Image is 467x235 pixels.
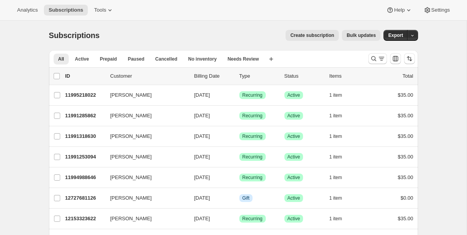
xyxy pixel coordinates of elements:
span: [DATE] [194,92,210,98]
span: 1 item [329,92,342,98]
span: Recurring [242,113,263,119]
span: Tools [94,7,106,13]
p: 11991285862 [65,112,104,120]
span: $35.00 [398,113,413,118]
span: [PERSON_NAME] [110,112,152,120]
button: [PERSON_NAME] [106,89,183,101]
button: [PERSON_NAME] [106,212,183,225]
button: Bulk updates [342,30,380,41]
span: Recurring [242,154,263,160]
span: Analytics [17,7,38,13]
span: Active [288,92,300,98]
span: Active [75,56,89,62]
span: Create subscription [290,32,334,38]
button: [PERSON_NAME] [106,130,183,143]
button: Help [382,5,417,16]
div: 11991253094[PERSON_NAME][DATE]SuccessRecurringSuccessActive1 item$35.00 [65,151,413,162]
span: Active [288,113,300,119]
span: Settings [431,7,450,13]
div: IDCustomerBilling DateTypeStatusItemsTotal [65,72,413,80]
span: 1 item [329,113,342,119]
span: $35.00 [398,154,413,160]
span: [DATE] [194,195,210,201]
button: [PERSON_NAME] [106,192,183,204]
span: $35.00 [398,133,413,139]
span: 1 item [329,216,342,222]
span: Paused [128,56,145,62]
span: [PERSON_NAME] [110,91,152,99]
p: Customer [110,72,188,80]
div: Type [239,72,278,80]
span: Active [288,133,300,139]
span: $35.00 [398,174,413,180]
span: Recurring [242,216,263,222]
button: Create new view [265,54,277,64]
p: 11994988646 [65,174,104,181]
button: 1 item [329,193,351,204]
span: Recurring [242,133,263,139]
span: 1 item [329,195,342,201]
button: 1 item [329,151,351,162]
button: Analytics [12,5,42,16]
span: [DATE] [194,133,210,139]
button: [PERSON_NAME] [106,110,183,122]
button: Customize table column order and visibility [390,53,401,64]
div: 11991285862[PERSON_NAME][DATE]SuccessRecurringSuccessActive1 item$35.00 [65,110,413,121]
span: $35.00 [398,216,413,221]
p: 11991318630 [65,132,104,140]
button: 1 item [329,131,351,142]
button: Tools [89,5,118,16]
span: [PERSON_NAME] [110,215,152,223]
span: [DATE] [194,174,210,180]
span: [DATE] [194,154,210,160]
span: 1 item [329,174,342,181]
button: Search and filter results [368,53,387,64]
span: [DATE] [194,113,210,118]
button: Settings [419,5,455,16]
span: Active [288,154,300,160]
span: All [58,56,64,62]
div: 11994988646[PERSON_NAME][DATE]SuccessRecurringSuccessActive1 item$35.00 [65,172,413,183]
span: Subscriptions [49,7,83,13]
button: 1 item [329,172,351,183]
span: [PERSON_NAME] [110,194,152,202]
p: 12153323622 [65,215,104,223]
button: 1 item [329,110,351,121]
span: Needs Review [228,56,259,62]
button: [PERSON_NAME] [106,151,183,163]
span: $35.00 [398,92,413,98]
div: 11991318630[PERSON_NAME][DATE]SuccessRecurringSuccessActive1 item$35.00 [65,131,413,142]
button: Sort the results [404,53,415,64]
span: Export [388,32,403,38]
p: ID [65,72,104,80]
span: 1 item [329,133,342,139]
button: Create subscription [286,30,339,41]
p: 11995218022 [65,91,104,99]
span: Recurring [242,92,263,98]
span: Active [288,174,300,181]
span: Active [288,216,300,222]
span: Cancelled [155,56,178,62]
p: Total [403,72,413,80]
p: 11991253094 [65,153,104,161]
button: Export [383,30,408,41]
span: Active [288,195,300,201]
div: 11995218022[PERSON_NAME][DATE]SuccessRecurringSuccessActive1 item$35.00 [65,90,413,101]
span: $0.00 [401,195,413,201]
button: [PERSON_NAME] [106,171,183,184]
span: Recurring [242,174,263,181]
span: [PERSON_NAME] [110,174,152,181]
button: 1 item [329,213,351,224]
span: Subscriptions [49,31,100,40]
button: 1 item [329,90,351,101]
div: Items [329,72,368,80]
p: Billing Date [194,72,233,80]
span: Prepaid [100,56,117,62]
span: Gift [242,195,250,201]
p: 12727681126 [65,194,104,202]
span: [PERSON_NAME] [110,132,152,140]
span: No inventory [188,56,216,62]
button: Subscriptions [44,5,88,16]
span: [PERSON_NAME] [110,153,152,161]
div: 12727681126[PERSON_NAME][DATE]InfoGiftSuccessActive1 item$0.00 [65,193,413,204]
